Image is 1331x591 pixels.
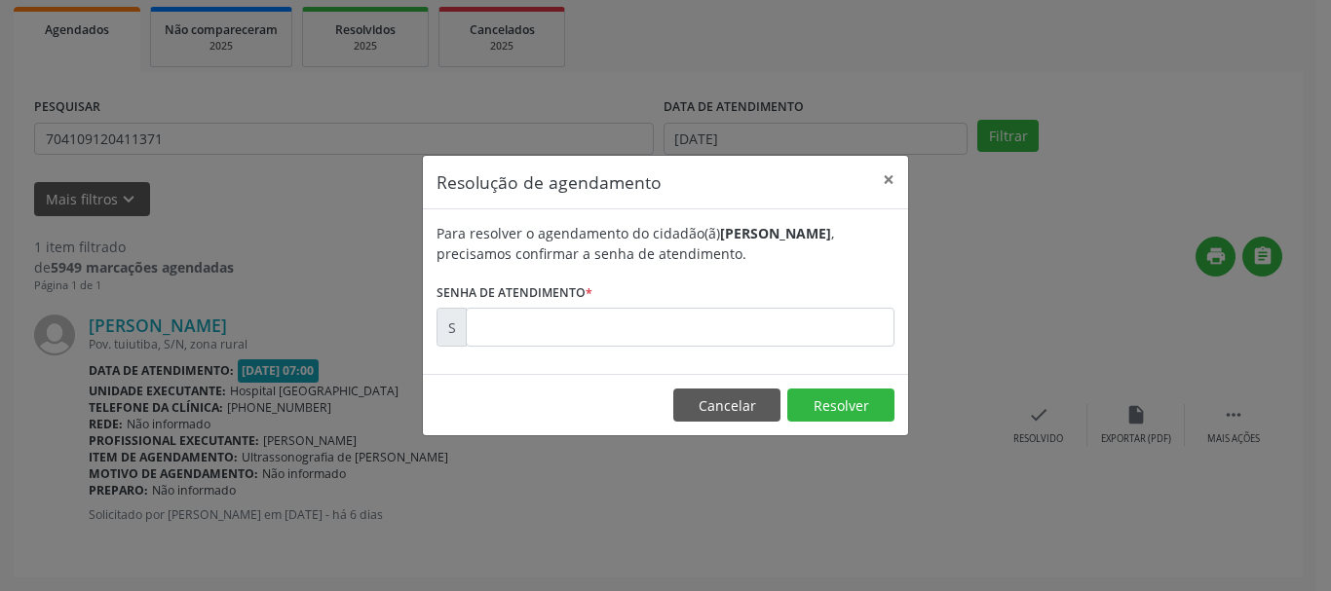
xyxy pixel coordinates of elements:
[787,388,894,422] button: Resolver
[437,223,894,264] div: Para resolver o agendamento do cidadão(ã) , precisamos confirmar a senha de atendimento.
[437,277,592,308] label: Senha de atendimento
[673,388,780,422] button: Cancelar
[869,156,908,203] button: Close
[437,308,467,347] div: S
[437,169,662,195] h5: Resolução de agendamento
[720,224,831,242] b: [PERSON_NAME]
